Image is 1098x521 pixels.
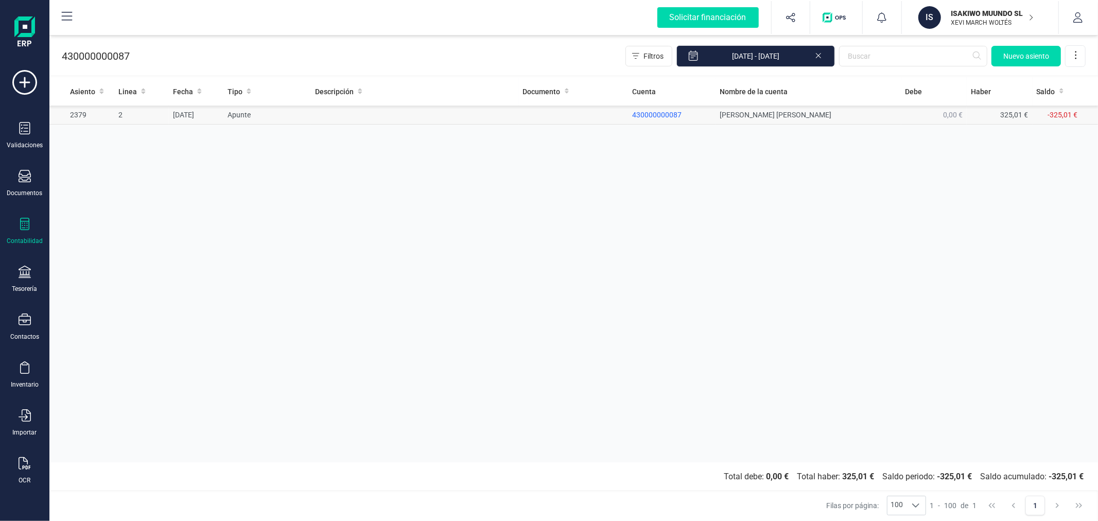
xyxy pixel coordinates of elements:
td: 2379 [49,106,114,125]
button: Logo de OPS [816,1,856,34]
span: Haber [971,86,991,97]
b: 0,00 € [766,472,789,481]
td: [DATE] [169,106,223,125]
b: -325,01 € [1049,472,1084,481]
div: Importar [13,428,37,437]
span: Tipo [228,86,242,97]
span: Total debe: [720,471,793,483]
div: Contabilidad [7,237,43,245]
span: Fecha [173,86,193,97]
p: ISAKIWO MUUNDO SL [951,8,1034,19]
p: 430000000087 [62,49,130,63]
span: Linea [118,86,137,97]
button: ISISAKIWO MUUNDO SLXEVI MARCH WOLTÉS [914,1,1046,34]
span: 0,00 € [943,111,963,119]
button: Next Page [1048,496,1067,515]
span: Cuenta [632,86,656,97]
span: Filtros [643,51,664,61]
button: Previous Page [1004,496,1023,515]
div: OCR [19,476,31,484]
button: Page 1 [1025,496,1045,515]
button: Nuevo asiento [991,46,1061,66]
div: Contactos [10,333,39,341]
span: Total haber: [793,471,878,483]
b: 325,01 € [842,472,874,481]
span: de [961,500,969,511]
div: Tesorería [12,285,38,293]
span: Asiento [70,86,95,97]
td: Apunte [223,106,311,125]
span: Debe [905,86,922,97]
img: Logo Finanedi [14,16,35,49]
div: Documentos [7,189,43,197]
div: Validaciones [7,141,43,149]
div: Solicitar financiación [657,7,759,28]
p: XEVI MARCH WOLTÉS [951,19,1034,27]
span: 1 [930,500,934,511]
span: Nombre de la cuenta [720,86,788,97]
span: Nuevo asiento [1003,51,1049,61]
span: Saldo [1037,86,1055,97]
span: Saldo acumulado: [976,471,1088,483]
button: Solicitar financiación [645,1,771,34]
button: Filtros [625,46,672,66]
input: Buscar [839,46,987,66]
b: -325,01 € [937,472,972,481]
button: Last Page [1069,496,1089,515]
td: 2 [114,106,169,125]
span: 100 [887,496,906,515]
span: 430000000087 [632,111,682,119]
div: Filas por página: [826,496,926,515]
div: - [930,500,977,511]
td: [PERSON_NAME] [PERSON_NAME] [716,106,901,125]
span: -325,01 € [1048,111,1077,119]
span: 100 [945,500,957,511]
div: Inventario [11,380,39,389]
div: IS [918,6,941,29]
span: Documento [523,86,561,97]
img: Logo de OPS [823,12,850,23]
span: Descripción [315,86,354,97]
span: Saldo periodo: [878,471,976,483]
span: 325,01 € [1001,111,1029,119]
span: 1 [973,500,977,511]
button: First Page [982,496,1002,515]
